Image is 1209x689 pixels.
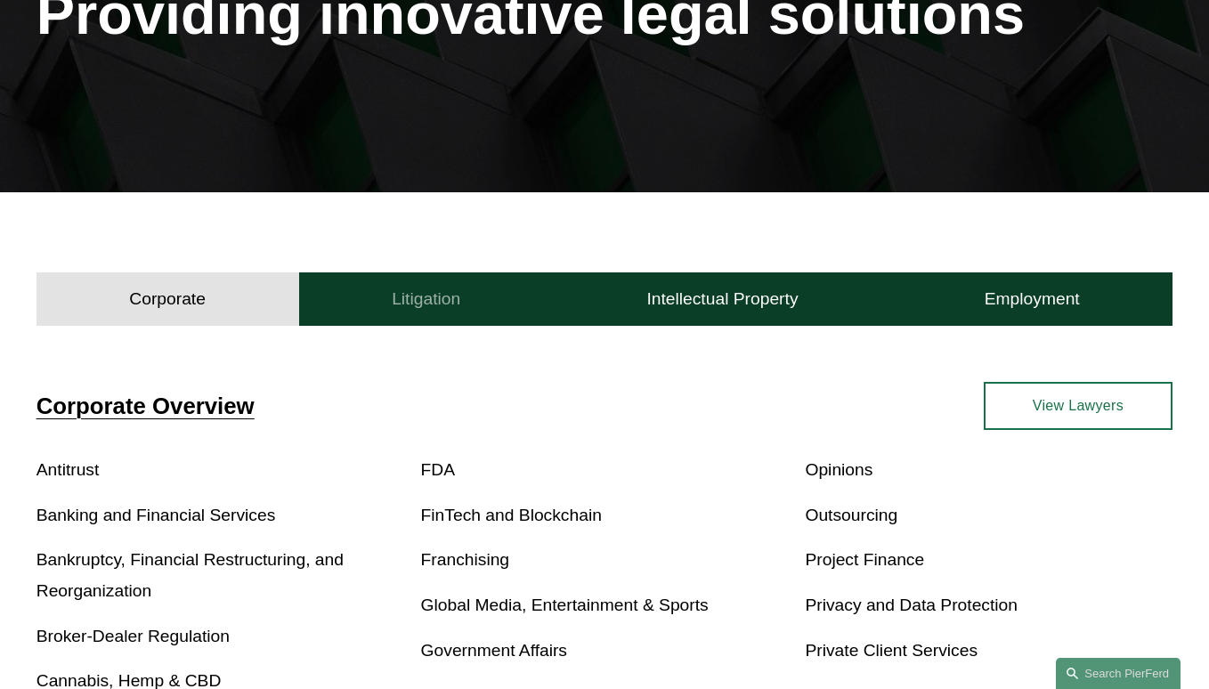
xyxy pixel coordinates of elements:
[805,550,924,569] a: Project Finance
[37,506,276,524] a: Banking and Financial Services
[646,288,798,310] h4: Intellectual Property
[421,550,510,569] a: Franchising
[421,596,709,614] a: Global Media, Entertainment & Sports
[805,506,897,524] a: Outsourcing
[985,288,1080,310] h4: Employment
[37,627,230,645] a: Broker-Dealer Regulation
[421,460,456,479] a: FDA
[129,288,206,310] h4: Corporate
[984,382,1173,431] a: View Lawyers
[805,596,1018,614] a: Privacy and Data Protection
[421,641,567,660] a: Government Affairs
[421,506,602,524] a: FinTech and Blockchain
[805,460,872,479] a: Opinions
[37,550,344,600] a: Bankruptcy, Financial Restructuring, and Reorganization
[805,641,978,660] a: Private Client Services
[37,460,100,479] a: Antitrust
[392,288,460,310] h4: Litigation
[1056,658,1181,689] a: Search this site
[37,393,255,418] a: Corporate Overview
